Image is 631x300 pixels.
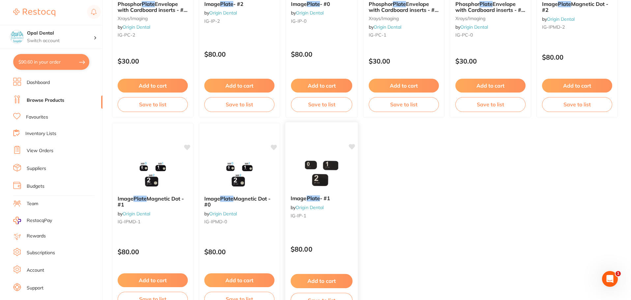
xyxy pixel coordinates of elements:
[455,1,525,19] span: Envelope with Cardboard inserts - #0 (100pcs/box)
[123,24,150,30] a: Origin Dental
[542,1,608,13] span: Magnetic Dot - #2
[204,1,274,7] b: Image Plate - #2
[118,196,188,208] b: Image Plate Magnetic Dot - #1
[218,157,261,190] img: Image Plate Magnetic Dot - #0
[479,1,493,7] em: Plate
[291,18,306,24] span: IG-IP-0
[455,32,473,38] span: IG-PC-0
[27,201,38,207] a: Team
[220,1,233,7] em: Plate
[204,196,274,208] b: Image Plate Magnetic Dot - #0
[233,1,244,7] span: - #2
[291,50,352,58] p: $80.00
[27,250,55,256] a: Subscriptions
[204,50,274,58] p: $80.00
[320,195,330,202] span: - #1
[542,1,612,13] b: Image Plate Magnetic Dot - #2
[291,195,353,202] b: Image Plate - #1
[118,273,188,287] button: Add to cart
[291,205,324,210] span: by
[204,18,220,24] span: IG-IP-2
[369,79,439,93] button: Add to cart
[455,1,526,13] b: Phosphor Plate Envelope with Cardboard inserts - #0 (100pcs/box)
[27,97,64,104] a: Browse Products
[369,57,439,65] p: $30.00
[204,195,220,202] span: Image
[123,211,150,217] a: Origin Dental
[204,79,274,93] button: Add to cart
[291,245,353,253] p: $80.00
[209,10,237,16] a: Origin Dental
[291,79,352,93] button: Add to cart
[291,97,352,112] button: Save to list
[460,24,488,30] a: Origin Dental
[369,32,386,38] span: IG-PC-1
[142,1,155,7] em: Plate
[204,248,274,256] p: $80.00
[291,195,306,202] span: Image
[547,16,575,22] a: Origin Dental
[118,57,188,65] p: $30.00
[369,97,439,112] button: Save to list
[27,267,44,274] a: Account
[602,271,618,287] iframe: Intercom live chat
[204,195,271,208] span: Magnetic Dot - #0
[118,248,188,256] p: $80.00
[118,211,150,217] span: by
[27,183,44,190] a: Budgets
[320,1,330,7] span: - #0
[118,1,187,19] span: Envelope with Cardboard inserts - #2 (100pcs/box)
[209,211,237,217] a: Origin Dental
[13,9,55,16] img: Restocq Logo
[27,165,46,172] a: Suppliers
[369,1,439,19] span: Envelope with Cardboard inserts - #1 (100pcs/box)
[542,53,612,61] p: $80.00
[27,38,94,44] p: Switch account
[118,97,188,112] button: Save to list
[118,79,188,93] button: Add to cart
[10,30,23,43] img: Opal Dental
[204,97,274,112] button: Save to list
[220,195,233,202] em: Plate
[13,217,52,224] a: RestocqPay
[13,217,21,224] img: RestocqPay
[542,24,565,30] span: IG-IPMD-2
[369,1,439,13] b: Phosphor Plate Envelope with Cardboard inserts - #1 (100pcs/box)
[291,1,307,7] span: Image
[204,273,274,287] button: Add to cart
[133,195,147,202] em: Plate
[118,24,150,30] span: by
[118,1,142,7] span: Phosphor
[26,114,48,121] a: Favourites
[296,10,324,16] a: Origin Dental
[558,1,571,7] em: Plate
[369,1,393,7] span: Phosphor
[27,285,43,291] a: Support
[27,30,94,37] h4: Opal Dental
[27,233,46,239] a: Rewards
[118,32,135,38] span: IG-PC-2
[291,274,353,288] button: Add to cart
[296,205,324,210] a: Origin Dental
[118,16,188,21] small: xrays/imaging
[300,157,343,190] img: Image Plate - #1
[307,1,320,7] em: Plate
[13,54,89,70] button: $90.60 in your order
[131,157,174,190] img: Image Plate Magnetic Dot - #1
[542,79,612,93] button: Add to cart
[204,1,220,7] span: Image
[27,148,53,154] a: View Orders
[118,219,140,225] span: IG-IPMD-1
[25,130,56,137] a: Inventory Lists
[291,1,352,7] b: Image Plate - #0
[542,97,612,112] button: Save to list
[455,1,479,7] span: Phosphor
[455,57,526,65] p: $30.00
[118,195,184,208] span: Magnetic Dot - #1
[291,212,306,218] span: IG-IP-1
[455,97,526,112] button: Save to list
[118,1,188,13] b: Phosphor Plate Envelope with Cardboard inserts - #2 (100pcs/box)
[393,1,406,7] em: Plate
[307,195,320,202] em: Plate
[369,24,401,30] span: by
